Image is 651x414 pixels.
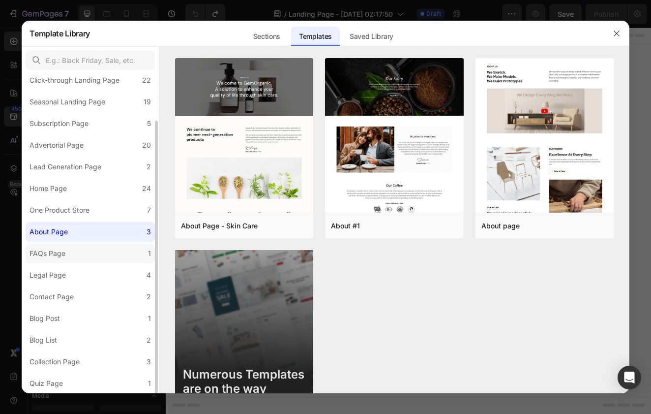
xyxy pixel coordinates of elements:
[297,257,366,277] button: Add elements
[30,313,60,324] div: Blog Post
[236,237,355,249] div: Start with Sections from sidebar
[147,161,151,173] div: 2
[144,96,151,108] div: 19
[30,139,84,151] div: Advertorial Page
[147,118,151,129] div: 5
[229,312,361,320] div: Start with Generating from URL or image
[30,248,65,259] div: FAQs Page
[30,118,89,129] div: Subscription Page
[148,378,151,389] div: 1
[30,204,89,216] div: One Product Store
[147,291,151,303] div: 2
[291,27,340,46] div: Templates
[30,161,101,173] div: Lead Generation Page
[30,269,66,281] div: Legal Page
[147,269,151,281] div: 4
[142,139,151,151] div: 20
[148,313,151,324] div: 1
[30,226,68,238] div: About Page
[618,366,641,389] div: Open Intercom Messenger
[147,356,151,368] div: 3
[147,334,151,346] div: 2
[181,220,258,232] div: About Page - Skin Care
[142,183,151,194] div: 24
[342,27,401,46] div: Saved Library
[30,96,105,108] div: Seasonal Landing Page
[30,291,74,303] div: Contact Page
[147,226,151,238] div: 3
[148,248,151,259] div: 1
[481,220,520,232] div: About page
[245,27,288,46] div: Sections
[30,334,57,346] div: Blog List
[26,50,155,70] input: E.g.: Black Friday, Sale, etc.
[30,183,67,194] div: Home Page
[183,368,305,396] div: Numerous Templates are on the way
[142,74,151,86] div: 22
[30,74,119,86] div: Click-through Landing Page
[147,204,151,216] div: 7
[30,378,63,389] div: Quiz Page
[331,220,360,232] div: About #1
[30,356,80,368] div: Collection Page
[224,257,291,277] button: Add sections
[30,21,90,46] h2: Template Library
